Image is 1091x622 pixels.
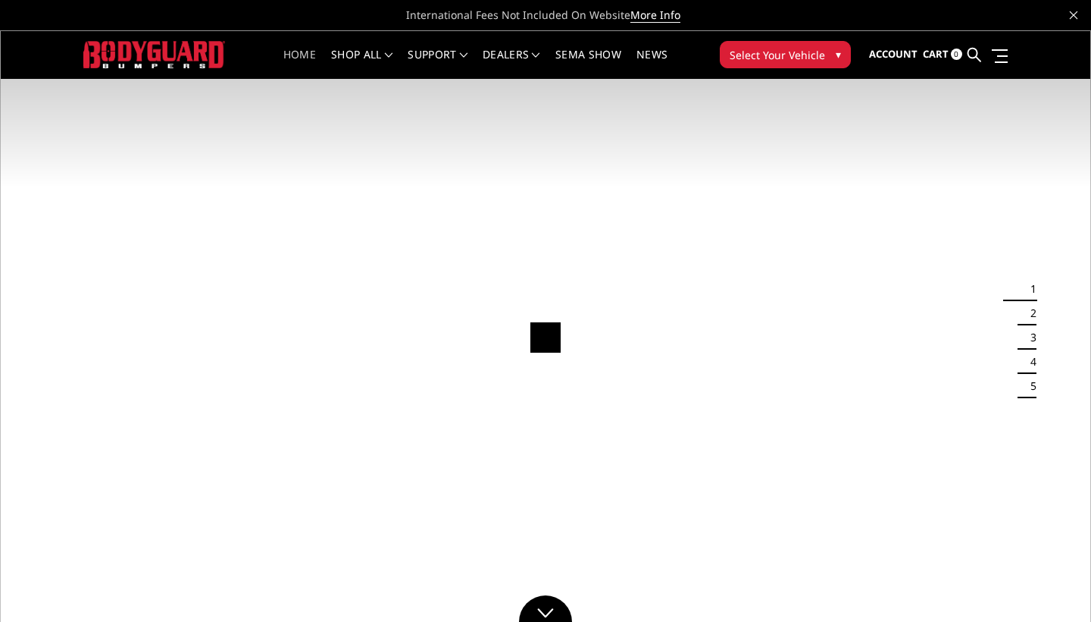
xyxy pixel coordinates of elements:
button: Select Your Vehicle [720,41,851,68]
button: 1 of 5 [1021,277,1036,301]
a: shop all [331,49,392,79]
img: BODYGUARD BUMPERS [83,41,225,69]
a: Click to Down [519,595,572,622]
button: 5 of 5 [1021,374,1036,398]
span: Account [869,47,918,61]
button: 3 of 5 [1021,325,1036,350]
span: 0 [951,49,962,60]
a: Cart 0 [923,34,962,75]
a: Home [283,49,316,79]
span: ▾ [836,46,841,62]
span: Select Your Vehicle [730,47,825,63]
a: More Info [630,8,680,23]
a: SEMA Show [555,49,621,79]
button: 4 of 5 [1021,350,1036,374]
a: Support [408,49,467,79]
span: Cart [923,47,949,61]
button: 2 of 5 [1021,301,1036,325]
a: News [636,49,667,79]
a: Account [869,34,918,75]
a: Dealers [483,49,540,79]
